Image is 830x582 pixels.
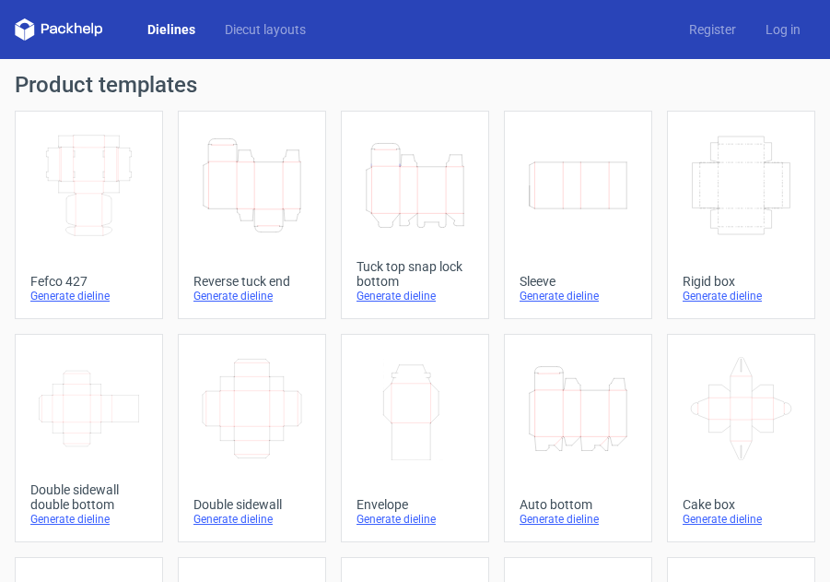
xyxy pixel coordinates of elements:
[667,111,815,319] a: Rigid boxGenerate dieline
[520,512,637,527] div: Generate dieline
[30,289,147,303] div: Generate dieline
[520,274,637,289] div: Sleeve
[520,497,637,512] div: Auto bottom
[751,20,815,39] a: Log in
[178,111,326,319] a: Reverse tuck endGenerate dieline
[357,497,473,512] div: Envelope
[341,111,489,319] a: Tuck top snap lock bottomGenerate dieline
[504,111,652,319] a: SleeveGenerate dieline
[341,334,489,542] a: EnvelopeGenerate dieline
[178,334,326,542] a: Double sidewallGenerate dieline
[683,289,800,303] div: Generate dieline
[357,259,473,289] div: Tuck top snap lock bottom
[357,512,473,527] div: Generate dieline
[193,497,310,512] div: Double sidewall
[210,20,321,39] a: Diecut layouts
[683,512,800,527] div: Generate dieline
[683,497,800,512] div: Cake box
[193,289,310,303] div: Generate dieline
[30,512,147,527] div: Generate dieline
[30,274,147,289] div: Fefco 427
[667,334,815,542] a: Cake boxGenerate dieline
[683,274,800,289] div: Rigid box
[357,289,473,303] div: Generate dieline
[15,74,815,96] h1: Product templates
[15,111,163,319] a: Fefco 427Generate dieline
[15,334,163,542] a: Double sidewall double bottomGenerate dieline
[133,20,210,39] a: Dielines
[193,512,310,527] div: Generate dieline
[30,482,147,512] div: Double sidewall double bottom
[193,274,310,289] div: Reverse tuck end
[674,20,751,39] a: Register
[520,289,637,303] div: Generate dieline
[504,334,652,542] a: Auto bottomGenerate dieline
